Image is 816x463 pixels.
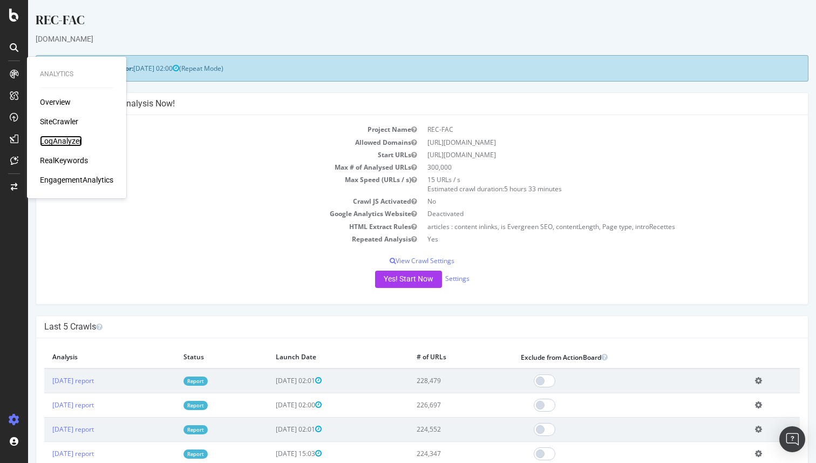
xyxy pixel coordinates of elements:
[394,136,772,149] td: [URL][DOMAIN_NAME]
[394,161,772,173] td: 300,000
[16,161,394,173] td: Max # of Analysed URLs
[105,64,151,73] span: [DATE] 02:00
[40,155,88,166] a: RealKeywords
[394,220,772,233] td: articles : content inlinks, is Evergreen SEO, contentLength, Page type, introRecettes
[394,149,772,161] td: [URL][DOMAIN_NAME]
[248,449,294,458] span: [DATE] 15:03
[147,346,239,368] th: Status
[40,136,82,146] a: LogAnalyzer
[240,346,380,368] th: Launch Date
[16,207,394,220] td: Google Analytics Website
[394,123,772,136] td: REC-FAC
[394,173,772,195] td: 15 URLs / s Estimated crawl duration:
[380,368,485,393] td: 228,479
[248,425,294,434] span: [DATE] 02:01
[394,233,772,245] td: Yes
[8,55,780,82] div: (Repeat Mode)
[24,449,66,458] a: [DATE] report
[24,425,66,434] a: [DATE] report
[394,195,772,207] td: No
[40,70,113,79] div: Analytics
[155,425,180,434] a: Report
[16,233,394,245] td: Repeated Analysis
[16,220,394,233] td: HTML Extract Rules
[24,400,66,410] a: [DATE] report
[16,123,394,136] td: Project Name
[16,173,394,195] td: Max Speed (URLs / s)
[24,376,66,385] a: [DATE] report
[248,376,294,385] span: [DATE] 02:01
[155,449,180,459] a: Report
[16,149,394,161] td: Start URLs
[16,64,105,73] strong: Next Launch Scheduled for:
[347,271,414,288] button: Yes! Start Now
[16,346,147,368] th: Analysis
[16,98,772,109] h4: Configure your New Analysis Now!
[380,417,485,441] td: 224,552
[485,346,719,368] th: Exclude from ActionBoard
[40,97,71,108] a: Overview
[16,321,772,332] h4: Last 5 Crawls
[8,33,780,44] div: [DOMAIN_NAME]
[8,11,780,33] div: REC-FAC
[417,274,441,283] a: Settings
[394,207,772,220] td: Deactivated
[40,116,78,127] a: SiteCrawler
[16,136,394,149] td: Allowed Domains
[16,256,772,265] p: View Crawl Settings
[380,393,485,417] td: 226,697
[155,401,180,410] a: Report
[476,184,534,193] span: 5 hours 33 minutes
[16,195,394,207] td: Crawl JS Activated
[40,175,113,185] a: EngagementAnalytics
[155,377,180,386] a: Report
[779,426,805,452] div: Open Intercom Messenger
[248,400,294,410] span: [DATE] 02:00
[380,346,485,368] th: # of URLs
